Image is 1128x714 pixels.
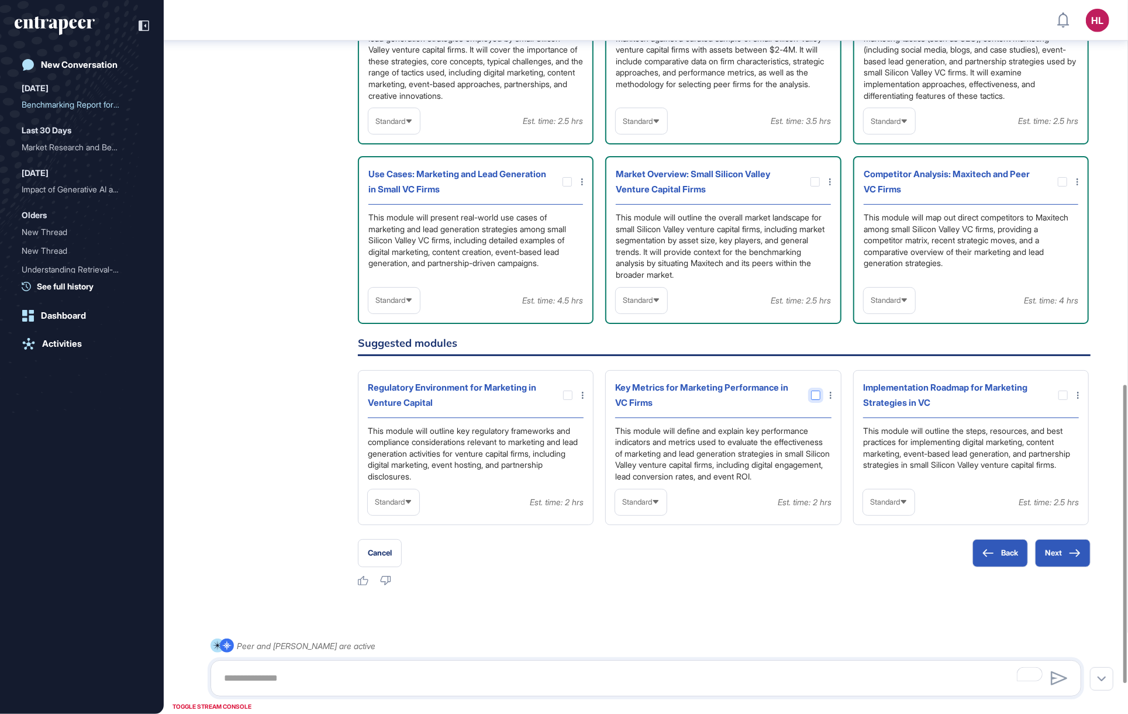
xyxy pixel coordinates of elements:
[778,495,832,510] div: Est. time: 2 hrs
[615,380,794,411] div: Key Metrics for Marketing Performance in VC Firms
[864,212,1078,281] div: This module will map out direct competitors to Maxitech among small Silicon Valley VC firms, prov...
[622,498,652,506] span: Standard
[22,223,133,242] div: New Thread
[22,123,71,137] div: Last 30 Days
[368,380,550,411] div: Regulatory Environment for Marketing in Venture Capital
[368,212,583,281] div: This module will present real-world use cases of marketing and lead generation strategies among s...
[15,332,149,356] a: Activities
[623,117,653,126] span: Standard
[1086,9,1109,32] button: HL
[1018,113,1078,129] div: Est. time: 2.5 hrs
[22,260,133,279] div: Understanding Retrieval-A...
[42,339,82,349] div: Activities
[22,95,142,114] div: Benchmarking Report for Maxitech Compared to Small Silicon Valley Venture Capital Firms
[22,81,49,95] div: [DATE]
[22,242,133,260] div: New Thread
[375,296,405,305] span: Standard
[616,167,798,197] div: Market Overview: Small Silicon Valley Venture Capital Firms
[1024,293,1078,308] div: Est. time: 4 hrs
[864,21,1078,101] div: This module will provide a detailed analysis of digital marketing tactics (such as SEO), content ...
[871,296,901,305] span: Standard
[217,667,1075,690] textarea: To enrich screen reader interactions, please activate Accessibility in Grammarly extension settings
[1019,495,1079,510] div: Est. time: 2.5 hrs
[368,167,551,197] div: Use Cases: Marketing and Lead Generation in Small VC Firms
[15,304,149,327] a: Dashboard
[375,498,405,506] span: Standard
[871,117,901,126] span: Standard
[870,498,900,506] span: Standard
[863,425,1079,482] div: This module will outline the steps, resources, and best practices for implementing digital market...
[368,425,584,482] div: This module will outline key regulatory frameworks and compliance considerations relevant to mark...
[771,293,831,308] div: Est. time: 2.5 hrs
[41,60,118,70] div: New Conversation
[616,212,830,281] div: This module will outline the overall market landscape for small Silicon Valley venture capital fi...
[15,53,149,77] a: New Conversation
[358,539,402,567] button: Cancel
[615,425,831,482] div: This module will define and explain key performance indicators and metrics used to evaluate the e...
[530,495,584,510] div: Est. time: 2 hrs
[863,380,1045,411] div: Implementation Roadmap for Marketing Strategies in VC
[22,180,142,199] div: Impact of Generative AI and AI Agents on the Consulting Industry
[522,293,583,308] div: Est. time: 4.5 hrs
[1035,539,1091,567] button: Next
[972,539,1028,567] button: Back
[237,639,375,653] div: Peer and [PERSON_NAME] are active
[22,95,133,114] div: Benchmarking Report for M...
[375,117,405,126] span: Standard
[22,208,47,222] div: Olders
[864,167,1041,197] div: Competitor Analysis: Maxitech and Peer VC Firms
[771,113,831,129] div: Est. time: 3.5 hrs
[22,223,142,242] div: New Thread
[22,280,149,292] a: See full history
[623,296,653,305] span: Standard
[37,280,94,292] span: See full history
[41,311,86,321] div: Dashboard
[22,180,133,199] div: Impact of Generative AI a...
[523,113,583,129] div: Est. time: 2.5 hrs
[616,21,830,101] div: This module will provide a benchmarking analysis of Maxitech against a curated sample of small Si...
[22,138,133,157] div: Market Research and Bench...
[22,242,142,260] div: New Thread
[22,260,142,279] div: Understanding Retrieval-Augmented Generation (RAG)
[22,138,142,157] div: Market Research and Benchmarking of Maxeo.ai in the Generative Engine Optimization (GEO) Market
[358,338,1091,356] h6: Suggested modules
[22,166,49,180] div: [DATE]
[15,16,95,35] div: entrapeer-logo
[170,699,254,714] div: TOGGLE STREAM CONSOLE
[368,21,583,101] div: This module will introduce the landscape of marketing and lead generation strategies employed by ...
